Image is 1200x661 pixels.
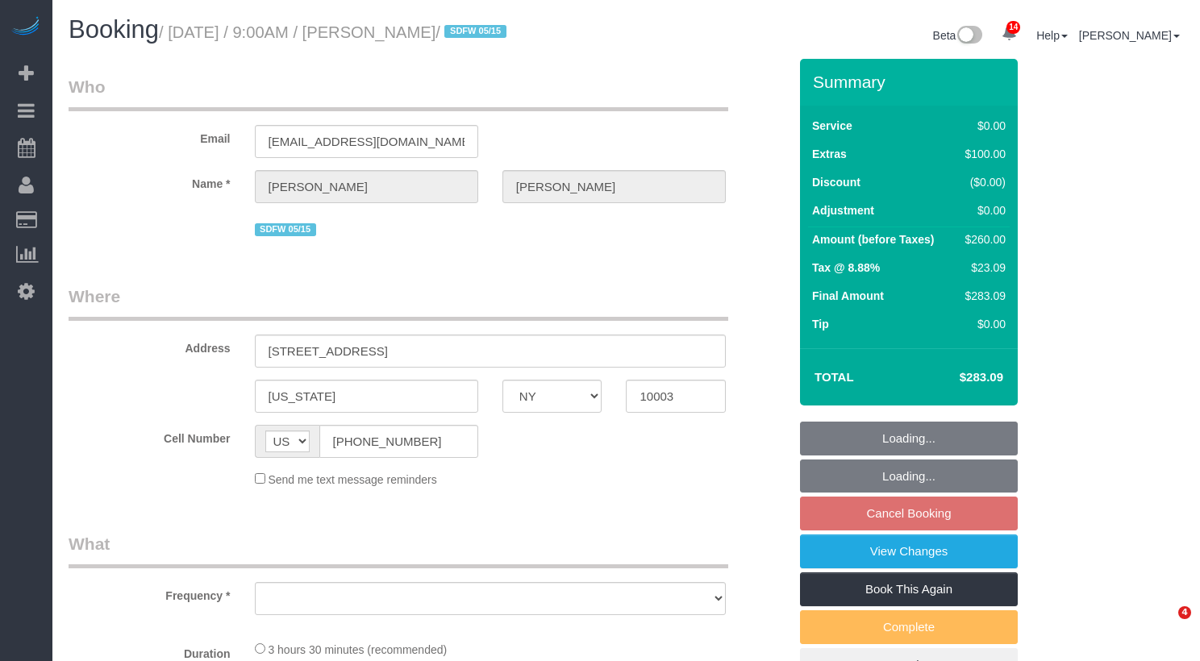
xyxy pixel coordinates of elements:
[502,170,726,203] input: Last Name
[255,223,316,236] span: SDFW 05/15
[1178,606,1191,619] span: 4
[1036,29,1068,42] a: Help
[812,316,829,332] label: Tip
[812,202,874,218] label: Adjustment
[1145,606,1184,645] iframe: Intercom live chat
[56,582,243,604] label: Frequency *
[268,643,447,656] span: 3 hours 30 minutes (recommended)
[626,380,726,413] input: Zip Code
[444,25,506,38] span: SDFW 05/15
[933,29,983,42] a: Beta
[435,23,510,41] span: /
[956,26,982,47] img: New interface
[255,170,478,203] input: First Name
[959,202,1006,218] div: $0.00
[69,75,728,111] legend: Who
[800,572,1018,606] a: Book This Again
[815,370,854,384] strong: Total
[812,146,847,162] label: Extras
[255,380,478,413] input: City
[812,118,852,134] label: Service
[56,170,243,192] label: Name *
[959,288,1006,304] div: $283.09
[56,425,243,447] label: Cell Number
[10,16,42,39] img: Automaid Logo
[268,473,436,486] span: Send me text message reminders
[319,425,478,458] input: Cell Number
[959,316,1006,332] div: $0.00
[69,532,728,568] legend: What
[911,371,1003,385] h4: $283.09
[813,73,1010,91] h3: Summary
[994,16,1025,52] a: 14
[959,118,1006,134] div: $0.00
[69,285,728,321] legend: Where
[959,174,1006,190] div: ($0.00)
[959,231,1006,247] div: $260.00
[56,335,243,356] label: Address
[69,15,159,44] span: Booking
[1006,21,1020,34] span: 14
[800,534,1018,568] a: View Changes
[1079,29,1180,42] a: [PERSON_NAME]
[812,174,860,190] label: Discount
[812,288,884,304] label: Final Amount
[959,260,1006,276] div: $23.09
[56,125,243,147] label: Email
[812,260,880,276] label: Tax @ 8.88%
[255,125,478,158] input: Email
[159,23,511,41] small: / [DATE] / 9:00AM / [PERSON_NAME]
[812,231,934,247] label: Amount (before Taxes)
[959,146,1006,162] div: $100.00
